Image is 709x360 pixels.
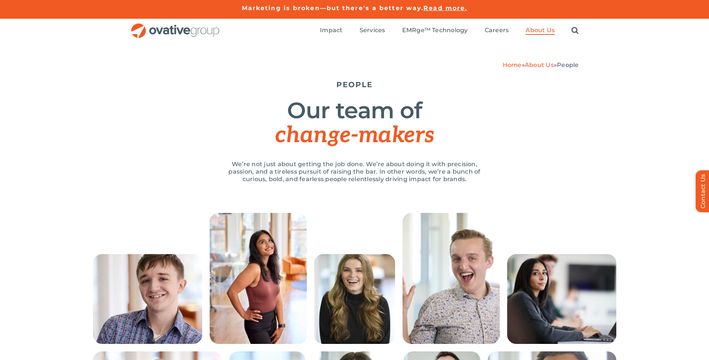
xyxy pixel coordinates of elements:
[275,122,434,149] span: change-makers
[525,27,555,35] a: About Us
[402,27,468,35] a: EMRge™ Technology
[423,4,467,12] a: Read more.
[485,27,509,34] span: Careers
[485,27,509,35] a: Careers
[525,61,554,68] a: About Us
[503,61,522,68] a: Home
[571,27,579,35] a: Search
[210,213,307,344] img: 240613_Ovative Group_Portrait14945 (1)
[130,98,579,147] h1: Our team of
[402,27,468,34] span: EMRge™ Technology
[130,80,579,89] h5: PEOPLE
[242,4,424,12] a: Marketing is broken—but there’s a better way.
[525,27,555,34] span: About Us
[503,61,579,68] span: » »
[360,27,385,34] span: Services
[320,19,579,43] nav: Menu
[320,27,342,35] a: Impact
[557,61,579,68] span: People
[320,27,342,34] span: Impact
[93,254,202,344] img: People – Collage Ethan
[220,161,489,183] p: We’re not just about getting the job done. We’re about doing it with precision, passion, and a ti...
[360,27,385,35] a: Services
[507,254,616,344] img: People – Collage Trushna
[130,22,220,30] a: OG_Full_horizontal_RGB
[314,254,395,344] img: People – Collage Lauren
[403,213,500,344] img: People – Collage McCrossen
